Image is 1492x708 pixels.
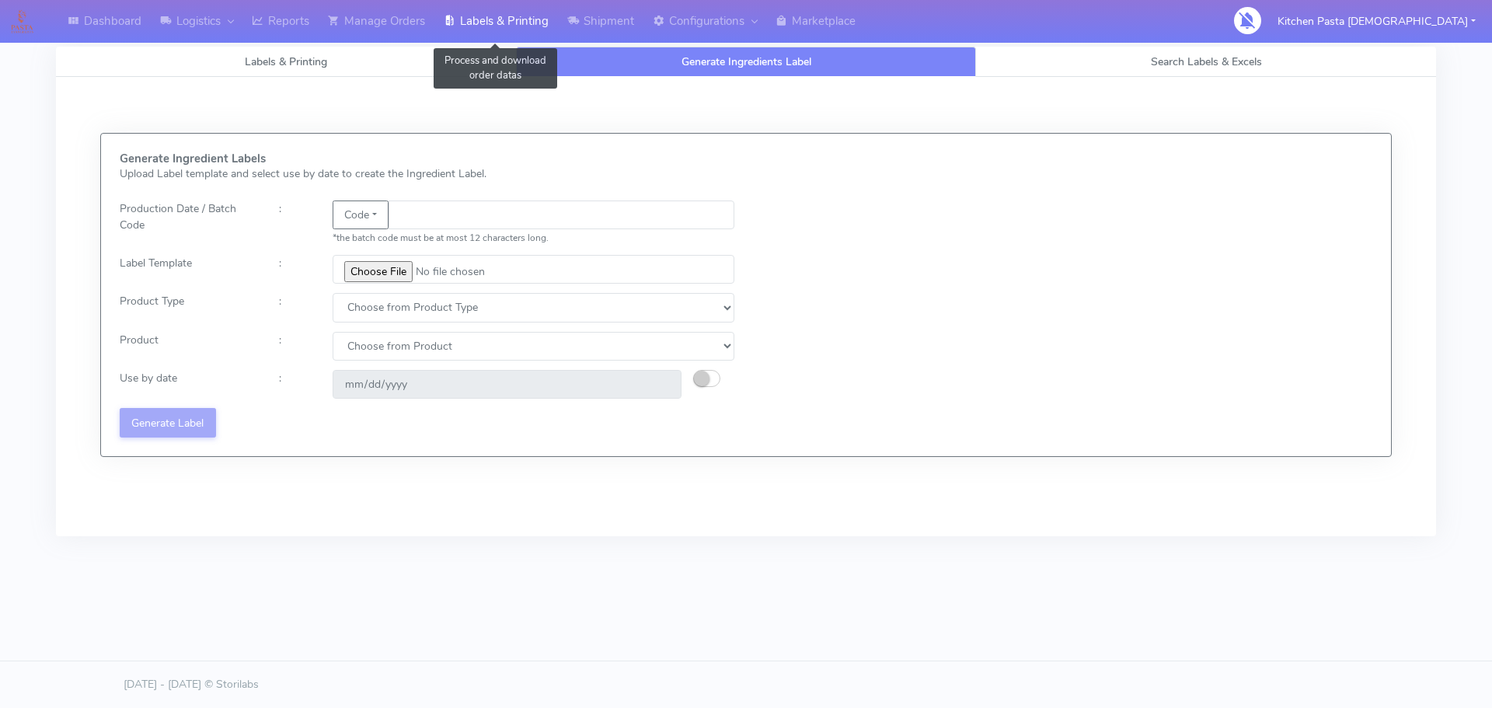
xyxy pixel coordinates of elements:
div: : [267,255,320,284]
div: Product Type [108,293,267,322]
h5: Generate Ingredient Labels [120,152,734,166]
div: : [267,332,320,361]
small: *the batch code must be at most 12 characters long. [333,232,549,244]
button: Generate Label [120,408,216,437]
div: Label Template [108,255,267,284]
span: Labels & Printing [245,54,327,69]
div: : [267,370,320,399]
p: Upload Label template and select use by date to create the Ingredient Label. [120,166,734,182]
button: Kitchen Pasta [DEMOGRAPHIC_DATA] [1266,5,1487,37]
div: : [267,293,320,322]
div: : [267,201,320,246]
div: Use by date [108,370,267,399]
div: Production Date / Batch Code [108,201,267,246]
ul: Tabs [56,47,1436,77]
span: Generate Ingredients Label [682,54,811,69]
span: Search Labels & Excels [1151,54,1262,69]
button: Code [333,201,389,229]
div: Product [108,332,267,361]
